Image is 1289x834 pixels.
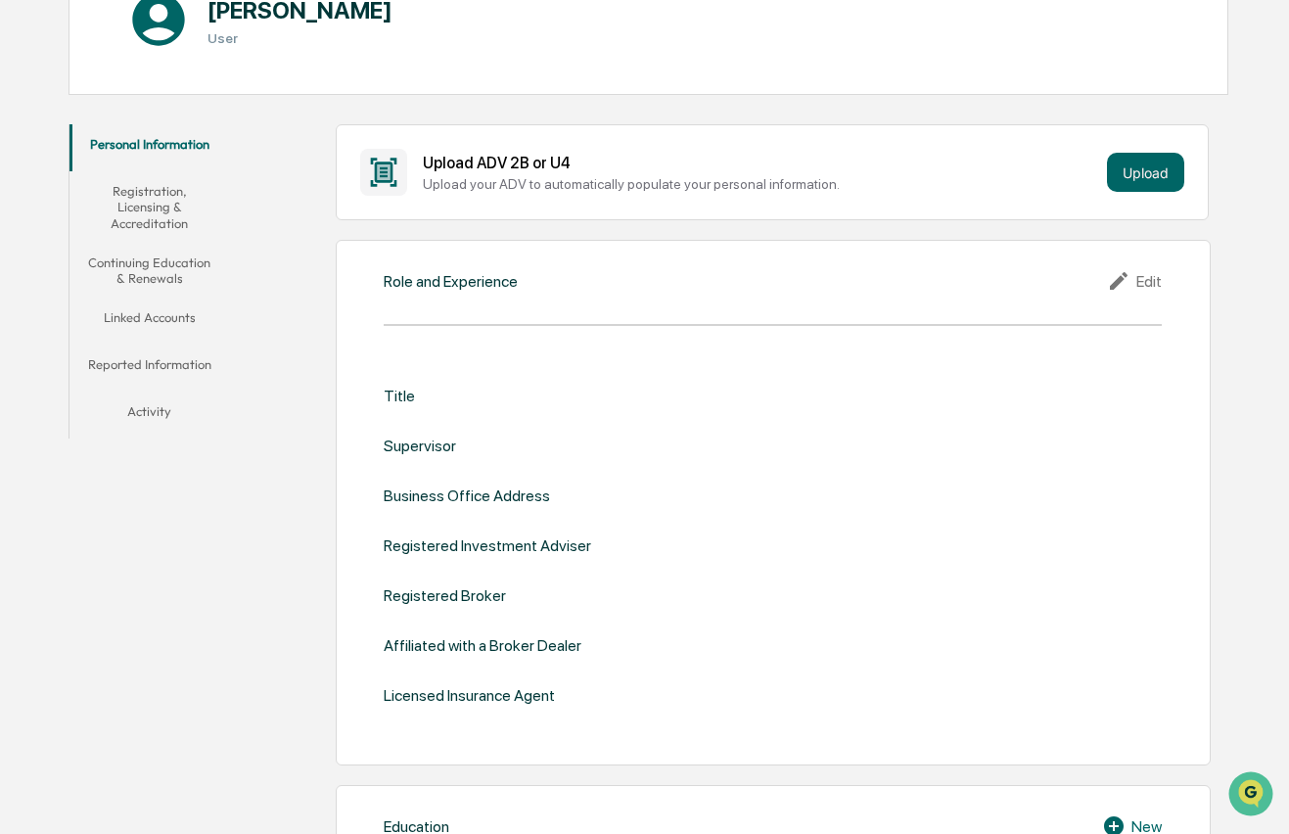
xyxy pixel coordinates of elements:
h3: User [207,30,392,46]
span: Data Lookup [39,284,123,303]
div: Upload ADV 2B or U4 [423,154,1099,172]
div: Upload your ADV to automatically populate your personal information. [423,176,1099,192]
span: Attestations [161,247,243,266]
div: secondary tabs example [69,124,231,439]
img: 1746055101610-c473b297-6a78-478c-a979-82029cc54cd1 [20,150,55,185]
div: Business Office Address [384,486,550,505]
div: 🖐️ [20,249,35,264]
a: Powered byPylon [138,331,237,347]
span: Pylon [195,332,237,347]
div: We're available if you need us! [67,169,248,185]
div: Licensed Insurance Agent [384,686,555,705]
button: Continuing Education & Renewals [69,243,231,299]
div: Registered Broker [384,586,506,605]
div: Edit [1107,269,1162,293]
div: Title [384,387,415,405]
div: Start new chat [67,150,321,169]
div: 🔎 [20,286,35,301]
div: Supervisor [384,437,456,455]
div: Affiliated with a Broker Dealer [384,636,581,655]
button: Personal Information [69,124,231,171]
p: How can we help? [20,41,356,72]
a: 🗄️Attestations [134,239,251,274]
iframe: Open customer support [1226,769,1279,822]
a: 🔎Data Lookup [12,276,131,311]
button: Upload [1107,153,1184,192]
span: Preclearance [39,247,126,266]
button: Start new chat [333,156,356,179]
a: 🖐️Preclearance [12,239,134,274]
div: 🗄️ [142,249,158,264]
div: Registered Investment Adviser [384,536,591,555]
button: Registration, Licensing & Accreditation [69,171,231,243]
button: Linked Accounts [69,298,231,345]
div: Role and Experience [384,272,518,291]
button: Activity [69,392,231,439]
button: Reported Information [69,345,231,392]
